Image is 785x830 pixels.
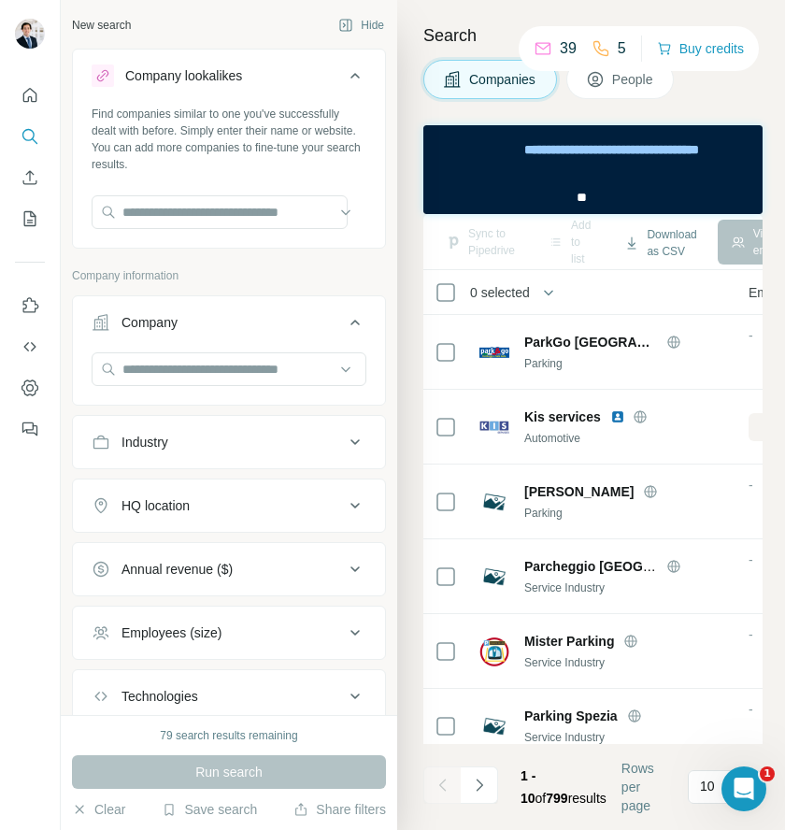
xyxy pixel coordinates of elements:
span: [PERSON_NAME] [524,482,634,501]
div: Company [121,313,178,332]
p: 5 [618,37,626,60]
img: Logo of Mister Parking [479,637,509,666]
img: Avatar [15,19,45,49]
button: Company lookalikes [73,53,385,106]
button: Use Surfe on LinkedIn [15,289,45,322]
button: Save search [162,800,257,819]
button: Dashboard [15,371,45,405]
button: Use Surfe API [15,330,45,364]
p: 39 [560,37,577,60]
span: People [612,70,655,89]
span: - [749,328,753,343]
button: Buy credits [657,36,744,62]
button: HQ location [73,483,385,528]
span: - [749,702,753,717]
div: HQ location [121,496,190,515]
button: Share filters [293,800,386,819]
span: Companies [469,70,537,89]
button: Technologies [73,674,385,719]
div: Service Industry [524,729,726,746]
div: Automotive [524,430,726,447]
button: Download as CSV [611,221,709,265]
span: Rows per page [621,759,673,815]
p: 10 [700,777,715,795]
div: Parking [524,355,726,372]
button: Company [73,300,385,352]
span: Parking Spezia [524,707,618,725]
iframe: Intercom live chat [721,766,766,811]
img: LinkedIn logo [610,409,625,424]
button: Search [15,120,45,153]
span: 0 selected [470,283,530,302]
img: Logo of Parking Spezia [479,711,509,741]
div: Company lookalikes [125,66,242,85]
button: Annual revenue ($) [73,547,385,592]
button: Feedback [15,412,45,446]
div: Industry [121,433,168,451]
span: results [521,768,607,806]
button: Navigate to next page [461,766,498,804]
div: Technologies [121,687,198,706]
iframe: Banner [423,125,763,214]
button: Clear [72,800,125,819]
span: ParkGo [GEOGRAPHIC_DATA] [524,333,657,351]
span: - [749,552,753,567]
span: 1 [760,766,775,781]
div: New search [72,17,131,34]
span: - [749,627,753,642]
img: Logo of ParkGo Italia [479,347,509,358]
p: Company information [72,267,386,284]
button: My lists [15,202,45,236]
div: Annual revenue ($) [121,560,233,579]
img: Logo of Caia Srl [479,487,509,517]
div: Find companies similar to one you've successfully dealt with before. Simply enter their name or w... [92,106,366,173]
button: Industry [73,420,385,465]
button: Enrich CSV [15,161,45,194]
span: 1 - 10 [521,768,535,806]
img: Logo of Kis services [479,412,509,442]
span: of [535,791,547,806]
span: 799 [546,791,567,806]
div: Service Industry [524,580,726,596]
span: Kis services [524,408,601,426]
button: Employees (size) [73,610,385,655]
button: Hide [325,11,397,39]
button: Quick start [15,79,45,112]
div: 79 search results remaining [160,727,297,744]
div: Service Industry [524,654,726,671]
span: Mister Parking [524,632,614,651]
div: Employees (size) [121,623,221,642]
h4: Search [423,22,763,49]
span: - [749,478,753,493]
img: Logo of Parcheggio San Giorgio La Spezia [479,562,509,592]
div: Parking [524,505,726,522]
